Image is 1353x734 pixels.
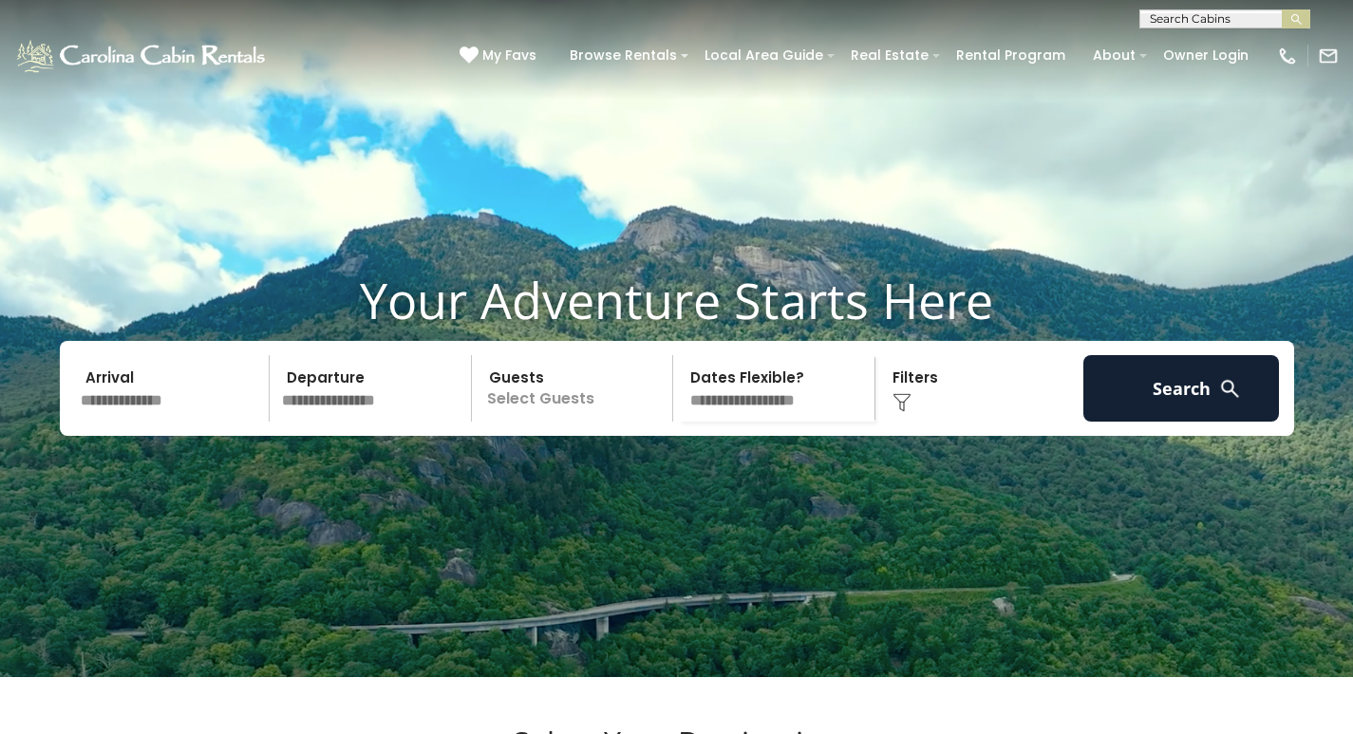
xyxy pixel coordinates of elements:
h1: Your Adventure Starts Here [14,271,1339,329]
img: phone-regular-white.png [1277,46,1298,66]
p: Select Guests [478,355,673,422]
a: My Favs [460,46,541,66]
img: White-1-1-2.png [14,37,271,75]
span: My Favs [482,46,536,66]
button: Search [1083,355,1280,422]
a: Local Area Guide [695,41,833,70]
a: Owner Login [1154,41,1258,70]
img: mail-regular-white.png [1318,46,1339,66]
a: Rental Program [947,41,1075,70]
a: About [1083,41,1145,70]
a: Browse Rentals [560,41,686,70]
a: Real Estate [841,41,938,70]
img: filter--v1.png [893,393,911,412]
img: search-regular-white.png [1218,377,1242,401]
